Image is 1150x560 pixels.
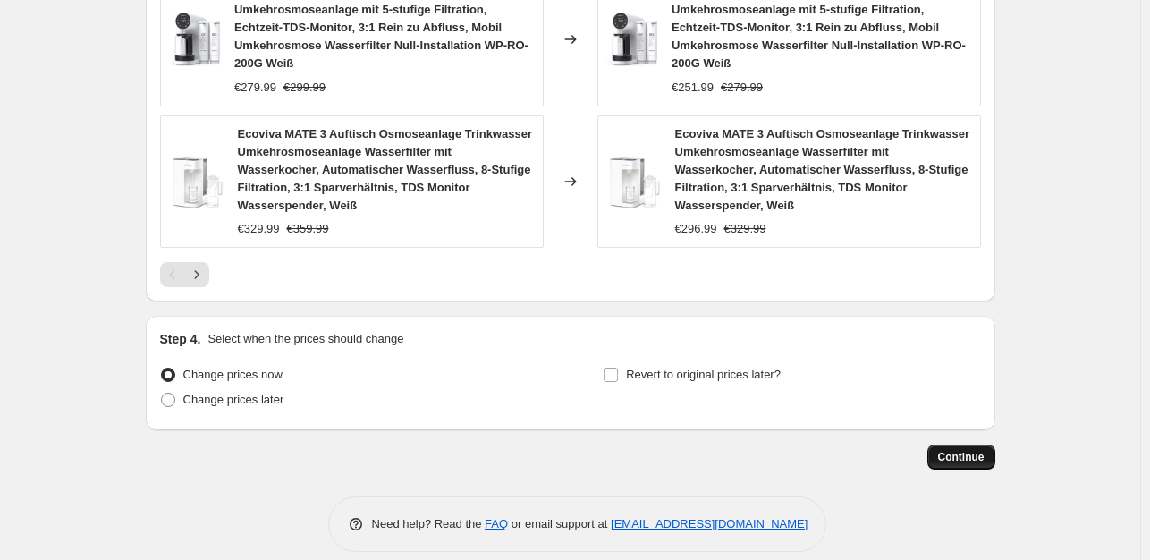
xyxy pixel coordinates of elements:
[287,220,329,238] strike: €359.99
[675,127,969,212] span: Ecoviva MATE 3 Auftisch Osmoseanlage Trinkwasser Umkehrosmoseanlage Wasserfilter mit Wasserkocher...
[626,368,781,381] span: Revert to original prices later?
[927,445,995,470] button: Continue
[607,13,657,66] img: 61CksOHLtJL_80x.jpg
[675,220,717,238] div: €296.99
[721,79,763,97] strike: €279.99
[611,517,808,530] a: [EMAIL_ADDRESS][DOMAIN_NAME]
[607,155,661,208] img: 61C0B7fod8L_80x.jpg
[372,517,486,530] span: Need help? Read the
[183,368,283,381] span: Change prices now
[724,220,766,238] strike: €329.99
[485,517,508,530] a: FAQ
[170,13,220,66] img: 61CksOHLtJL_80x.jpg
[160,330,201,348] h2: Step 4.
[938,450,985,464] span: Continue
[283,79,326,97] strike: €299.99
[160,262,209,287] nav: Pagination
[183,393,284,406] span: Change prices later
[207,330,403,348] p: Select when the prices should change
[234,79,276,97] div: €279.99
[170,155,224,208] img: 61C0B7fod8L_80x.jpg
[238,127,532,212] span: Ecoviva MATE 3 Auftisch Osmoseanlage Trinkwasser Umkehrosmoseanlage Wasserfilter mit Wasserkocher...
[184,262,209,287] button: Next
[238,220,280,238] div: €329.99
[508,517,611,530] span: or email support at
[672,79,714,97] div: €251.99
